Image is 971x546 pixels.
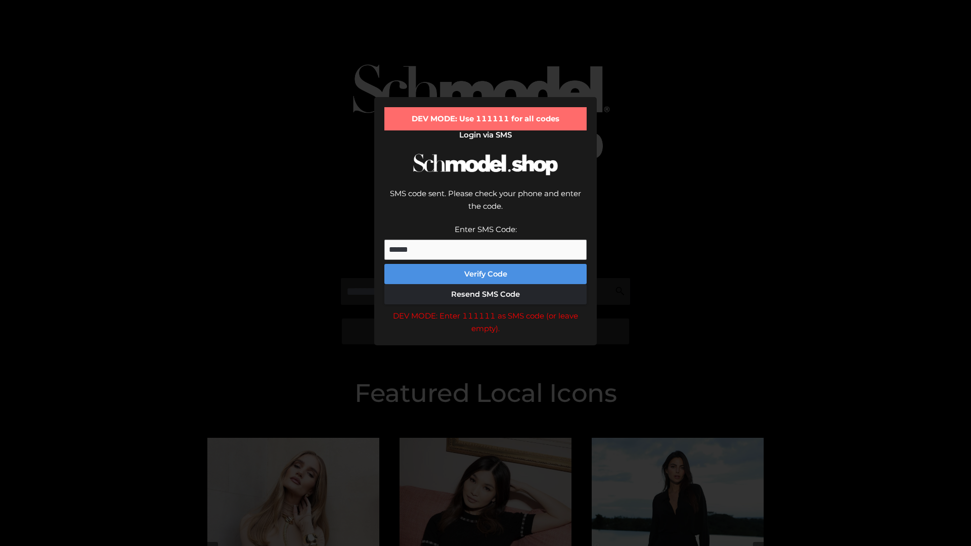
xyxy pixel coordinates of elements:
h2: Login via SMS [384,130,587,140]
button: Resend SMS Code [384,284,587,304]
div: DEV MODE: Use 111111 for all codes [384,107,587,130]
div: SMS code sent. Please check your phone and enter the code. [384,187,587,223]
label: Enter SMS Code: [455,224,517,234]
button: Verify Code [384,264,587,284]
img: Schmodel Logo [410,145,561,185]
div: DEV MODE: Enter 111111 as SMS code (or leave empty). [384,309,587,335]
